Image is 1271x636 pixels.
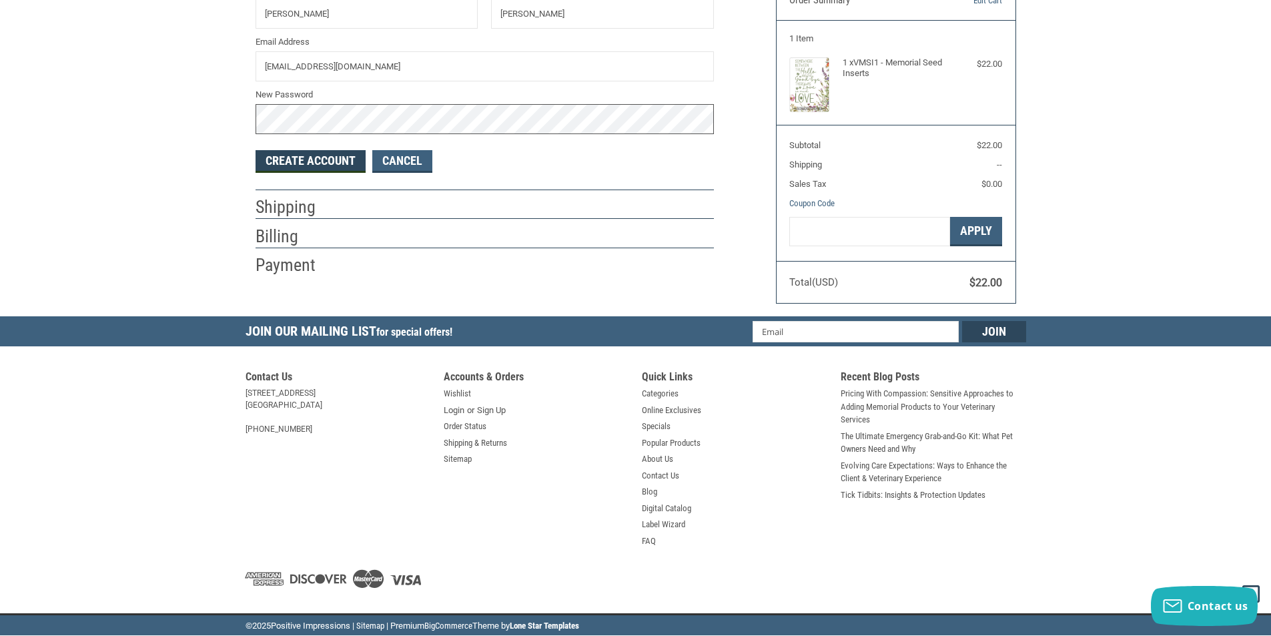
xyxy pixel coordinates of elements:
[642,404,701,417] a: Online Exclusives
[841,370,1026,387] h5: Recent Blog Posts
[246,387,431,435] address: [STREET_ADDRESS] [GEOGRAPHIC_DATA] [PHONE_NUMBER]
[642,436,701,450] a: Popular Products
[444,436,507,450] a: Shipping & Returns
[386,619,579,636] li: | Premium Theme by
[841,387,1026,426] a: Pricing With Compassion: Sensitive Approaches to Adding Memorial Products to Your Veterinary Serv...
[256,254,334,276] h2: Payment
[997,160,1002,170] span: --
[510,621,579,631] a: Lone Star Templates
[256,226,334,248] h2: Billing
[376,326,452,338] span: for special offers!
[841,430,1026,456] a: The Ultimate Emergency Grab-and-Go Kit: What Pet Owners Need and Why
[256,35,714,49] label: Email Address
[252,621,271,631] span: 2025
[789,276,838,288] span: Total (USD)
[789,179,826,189] span: Sales Tax
[1188,599,1248,613] span: Contact us
[444,404,464,417] a: Login
[642,502,691,515] a: Digital Catalog
[444,452,472,466] a: Sitemap
[949,57,1002,71] div: $22.00
[642,452,673,466] a: About Us
[753,321,959,342] input: Email
[256,150,366,173] button: Create Account
[841,489,985,502] a: Tick Tidbits: Insights & Protection Updates
[789,198,835,208] a: Coupon Code
[642,535,656,548] a: FAQ
[642,485,657,499] a: Blog
[246,621,350,631] span: © Positive Impressions
[789,217,950,247] input: Gift Certificate or Coupon Code
[962,321,1026,342] input: Join
[372,150,432,173] a: Cancel
[969,276,1002,289] span: $22.00
[477,404,506,417] a: Sign Up
[444,387,471,400] a: Wishlist
[1151,586,1258,626] button: Contact us
[256,196,334,218] h2: Shipping
[444,370,629,387] h5: Accounts & Orders
[256,88,714,101] label: New Password
[642,518,685,531] a: Label Wizard
[789,33,1002,44] h3: 1 Item
[246,316,459,350] h5: Join Our Mailing List
[246,370,431,387] h5: Contact Us
[642,469,679,483] a: Contact Us
[981,179,1002,189] span: $0.00
[642,370,827,387] h5: Quick Links
[789,160,822,170] span: Shipping
[977,140,1002,150] span: $22.00
[950,217,1002,247] button: Apply
[459,404,482,417] span: or
[642,387,679,400] a: Categories
[444,420,486,433] a: Order Status
[642,420,671,433] a: Specials
[352,621,384,631] a: | Sitemap
[841,459,1026,485] a: Evolving Care Expectations: Ways to Enhance the Client & Veterinary Experience
[424,621,472,631] a: BigCommerce
[789,140,821,150] span: Subtotal
[843,57,946,79] h4: 1 x VMSI1 - Memorial Seed Inserts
